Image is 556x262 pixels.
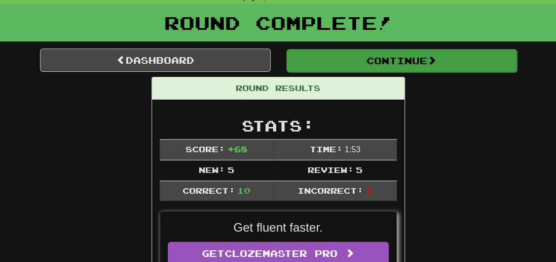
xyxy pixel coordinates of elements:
span: 5 [356,165,362,174]
p: Get fluent faster. [168,219,389,236]
span: Clozemaster Pro [225,248,338,259]
span: + 68 [227,144,247,154]
h1: Round Complete! [4,13,552,33]
h2: Stats: [160,117,397,134]
a: Dashboard [40,49,271,72]
span: New: [199,165,225,174]
span: Score: [186,144,225,154]
span: Correct: [182,186,235,195]
span: Time: [309,144,342,154]
div: Round Results [152,77,404,100]
button: Continue [286,49,517,72]
span: 5 [227,165,234,174]
span: Incorrect: [298,186,363,195]
span: 1 : 53 [345,145,360,154]
span: 10 [237,186,250,195]
span: 1 [365,186,372,195]
span: Review: [307,165,353,174]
